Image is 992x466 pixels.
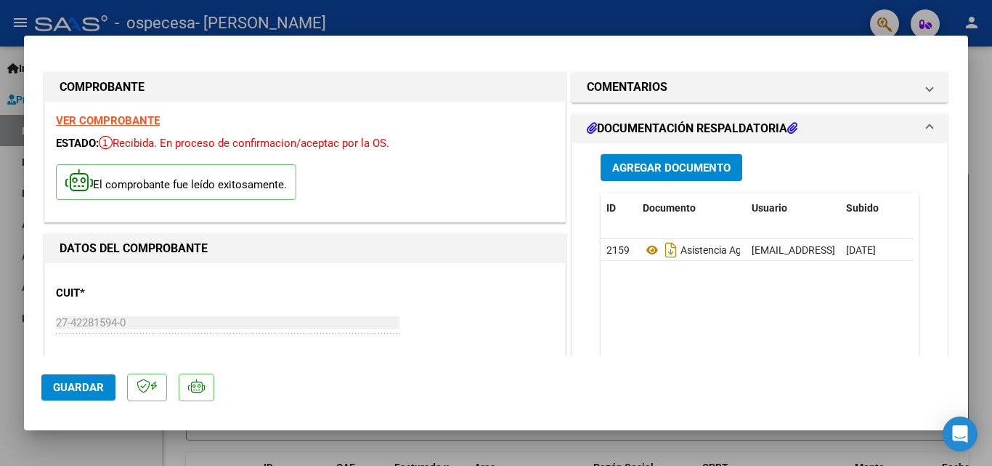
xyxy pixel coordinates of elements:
button: Agregar Documento [601,154,742,181]
a: VER COMPROBANTE [56,114,160,127]
button: Guardar [41,374,115,401]
span: Documento [643,202,696,214]
span: Guardar [53,381,104,394]
mat-expansion-panel-header: DOCUMENTACIÓN RESPALDATORIA [572,114,947,143]
p: CUIT [56,285,206,302]
span: Agregar Documento [612,161,731,174]
span: Asistencia Agosto [643,244,762,256]
datatable-header-cell: ID [601,193,637,224]
h1: DOCUMENTACIÓN RESPALDATORIA [587,120,797,137]
div: DOCUMENTACIÓN RESPALDATORIA [572,143,947,445]
p: El comprobante fue leído exitosamente. [56,164,296,200]
strong: COMPROBANTE [60,80,145,94]
datatable-header-cell: Documento [637,193,746,224]
span: Usuario [752,202,787,214]
datatable-header-cell: Usuario [746,193,840,224]
span: Subido [846,202,879,214]
span: 2159 [606,244,630,256]
span: ID [606,202,616,214]
datatable-header-cell: Acción [913,193,985,224]
datatable-header-cell: Subido [840,193,913,224]
i: Descargar documento [662,238,680,262]
span: Recibida. En proceso de confirmacion/aceptac por la OS. [99,137,389,150]
div: Open Intercom Messenger [943,417,977,451]
h1: COMENTARIOS [587,79,667,96]
span: ESTADO: [56,137,99,150]
span: [DATE] [846,244,876,256]
mat-expansion-panel-header: COMENTARIOS [572,73,947,102]
strong: DATOS DEL COMPROBANTE [60,241,208,255]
